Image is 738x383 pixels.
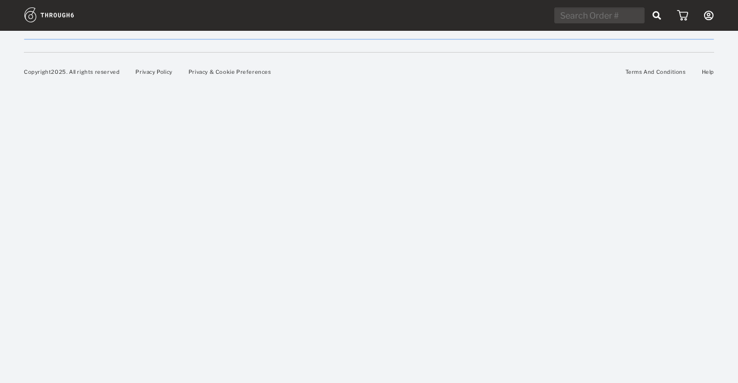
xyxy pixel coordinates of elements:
a: Terms And Conditions [625,69,686,75]
input: Search Order # [554,7,645,23]
a: Privacy & Cookie Preferences [188,69,271,75]
img: icon_cart.dab5cea1.svg [677,10,688,21]
a: Privacy Policy [135,69,172,75]
span: Copyright 2025 . All rights reserved [24,69,119,75]
img: logo.1c10ca64.svg [24,7,98,22]
a: Help [702,69,714,75]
